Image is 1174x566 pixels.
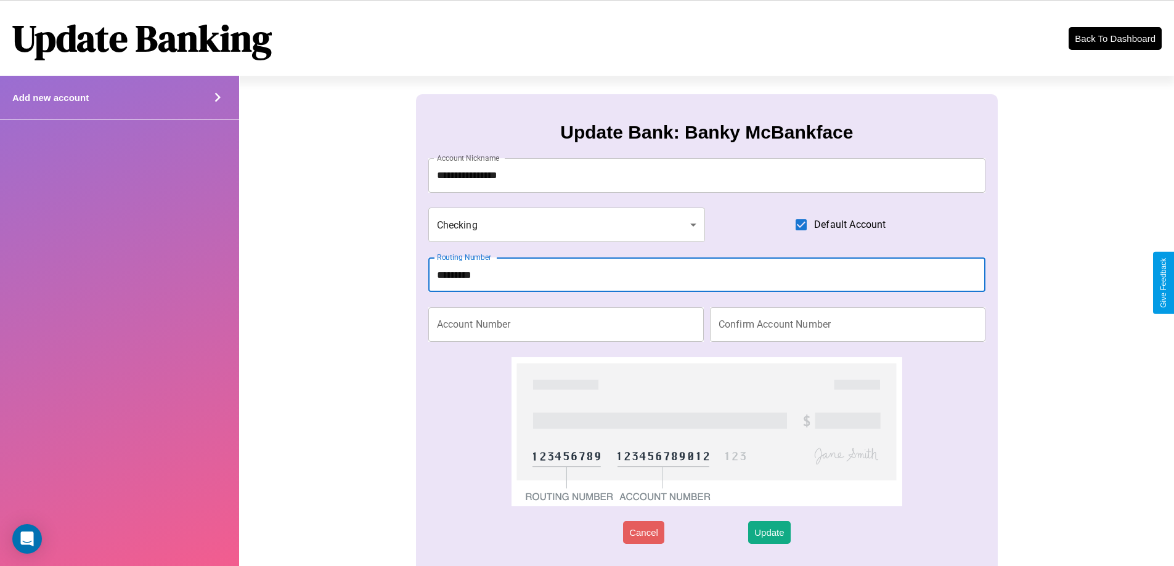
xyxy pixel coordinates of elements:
button: Update [748,521,790,544]
label: Account Nickname [437,153,500,163]
h1: Update Banking [12,13,272,63]
div: Give Feedback [1159,258,1168,308]
h3: Update Bank: Banky McBankface [560,122,853,143]
span: Default Account [814,217,886,232]
div: Open Intercom Messenger [12,524,42,554]
h4: Add new account [12,92,89,103]
button: Cancel [623,521,664,544]
div: Checking [428,208,706,242]
img: check [512,357,902,506]
button: Back To Dashboard [1069,27,1162,50]
label: Routing Number [437,252,491,262]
